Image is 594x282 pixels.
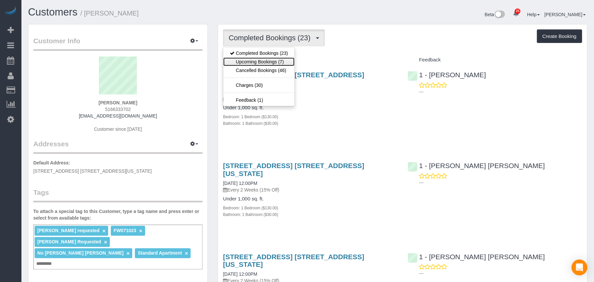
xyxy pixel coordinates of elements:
h4: Service [223,57,397,63]
a: Charges (30) [223,81,295,89]
a: Feedback (1) [223,96,295,104]
h4: Feedback [408,57,582,63]
a: × [139,228,142,234]
img: Automaid Logo [4,7,17,16]
small: Bathroom: 1 Bathroom ($30.00) [223,212,278,217]
h4: Under 1,000 sq. ft. [223,105,397,111]
a: [STREET_ADDRESS] [STREET_ADDRESS][US_STATE] [223,162,364,177]
a: Cancelled Bookings (46) [223,66,295,75]
a: [PERSON_NAME] [545,12,586,17]
img: New interface [494,11,505,19]
span: Customer since [DATE] [94,126,142,132]
label: Default Address: [33,159,70,166]
span: No [PERSON_NAME] [PERSON_NAME] [37,250,123,256]
a: [DATE] 12:00PM [223,181,257,186]
a: × [104,239,107,245]
a: Beta [485,12,505,17]
h4: Under 1,000 sq. ft. [223,196,397,202]
a: 1 - [PERSON_NAME] [408,71,486,79]
a: Help [527,12,540,17]
small: Bedroom: 1 Bedroom ($130.00) [223,115,278,119]
span: [PERSON_NAME] requested [37,228,99,233]
small: Bedroom: 1 Bedroom ($130.00) [223,206,278,210]
a: Customers [28,6,78,18]
a: [DATE] 12:00PM [223,271,257,277]
button: Completed Bookings (23) [223,29,325,46]
span: [PERSON_NAME] Requested [37,239,101,244]
a: Upcoming Bookings (7) [223,57,295,66]
span: 5166333702 [105,107,131,112]
legend: Tags [33,188,203,202]
p: --- [419,88,582,95]
p: Every 2 Weeks (15% Off) [223,96,397,102]
small: Bathroom: 1 Bathroom ($30.00) [223,121,278,126]
a: × [127,251,130,256]
a: × [185,251,188,256]
span: 25 [515,9,520,14]
p: --- [419,179,582,186]
p: --- [419,270,582,277]
div: Open Intercom Messenger [572,260,587,275]
legend: Customer Info [33,36,203,51]
small: / [PERSON_NAME] [80,10,139,17]
a: [EMAIL_ADDRESS][DOMAIN_NAME] [79,113,157,119]
button: Create Booking [537,29,582,43]
a: 1 - [PERSON_NAME] [PERSON_NAME] [408,253,545,261]
a: 1 - [PERSON_NAME] [PERSON_NAME] [408,162,545,169]
a: × [103,228,106,234]
a: Completed Bookings (23) [223,49,295,57]
label: To attach a special tag to this Customer, type a tag name and press enter or select from availabl... [33,208,203,221]
span: FW071023 [114,228,136,233]
strong: [PERSON_NAME] [99,100,137,105]
span: Standard Apartment [138,250,182,256]
span: [STREET_ADDRESS] [STREET_ADDRESS][US_STATE] [33,168,152,174]
p: Every 2 Weeks (15% Off) [223,187,397,193]
a: 25 [510,7,522,21]
a: [STREET_ADDRESS] [STREET_ADDRESS][US_STATE] [223,253,364,268]
span: Completed Bookings (23) [229,34,314,42]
